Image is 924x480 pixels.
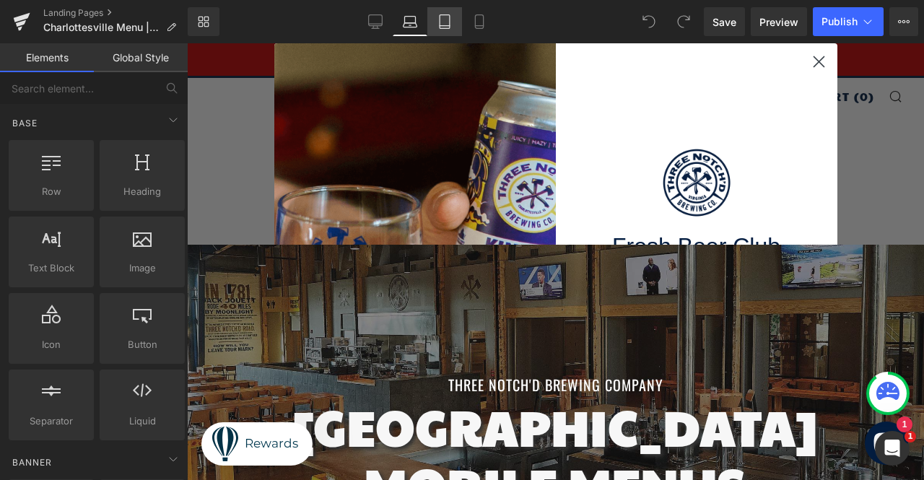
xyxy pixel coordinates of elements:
[104,414,180,429] span: Liquid
[104,184,180,199] span: Heading
[619,6,645,31] button: Close dialog
[13,184,90,199] span: Row
[669,7,698,36] button: Redo
[11,455,53,469] span: Banner
[712,14,736,30] span: Save
[751,7,807,36] a: Preview
[875,431,910,466] iframe: Intercom live chat
[13,261,90,276] span: Text Block
[104,261,180,276] span: Image
[889,7,918,36] button: More
[104,337,180,352] span: Button
[188,7,219,36] a: New Library
[821,16,858,27] span: Publish
[22,329,715,354] h3: THREE NOTCH'D BREWING COMPANY
[905,431,916,442] span: 1
[105,349,632,416] span: [GEOGRAPHIC_DATA]
[178,407,559,475] span: Mobile Menus
[58,393,111,408] span: Rewards
[462,7,497,36] a: Mobile
[43,7,188,19] a: Landing Pages
[14,379,126,422] button: Rewards
[635,7,663,36] button: Undo
[13,337,90,352] span: Icon
[674,378,725,425] inbox-online-store-chat: Shopify online store chat
[474,103,546,175] img: Three Notch'd Logo
[94,43,188,72] a: Global Style
[813,7,884,36] button: Publish
[393,7,427,36] a: Laptop
[358,7,393,36] a: Desktop
[43,22,160,33] span: Charlottesville Menu | Three Notch'd Brewing
[427,7,462,36] a: Tablet
[13,414,90,429] span: Separator
[759,14,798,30] span: Preview
[11,116,39,130] span: Base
